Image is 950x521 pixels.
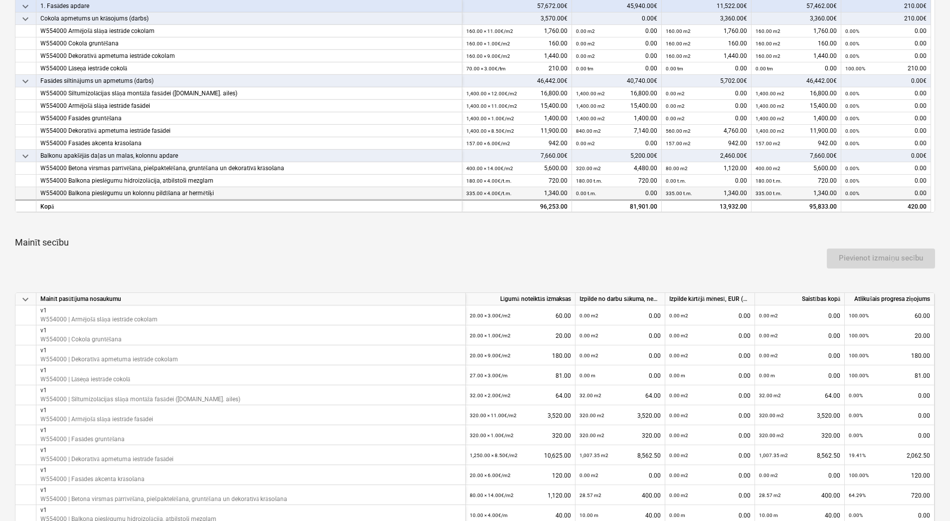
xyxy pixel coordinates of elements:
p: v1 [40,306,158,315]
small: 0.00 t.m. [666,178,686,184]
small: 0.00% [849,413,863,418]
div: 3,360.00€ [752,12,841,25]
div: 64.00 [470,385,571,406]
div: W554000 Dekoratīvā apmetuma iestrāde cokolam [40,50,458,62]
div: 0.00 [576,37,657,50]
small: 0.00% [845,166,859,171]
div: 0.00 [666,62,747,75]
div: 160.00 [756,37,837,50]
small: 0.00 m2 [759,353,778,358]
div: 3,520.00 [579,405,661,426]
div: 3,520.00 [470,405,571,426]
div: 320.00 [470,425,571,446]
div: 0.00 [845,25,927,37]
small: 0.00 m2 [759,473,778,478]
div: 160.00 [466,37,568,50]
div: 0.00 [666,175,747,187]
small: 19.41% [849,453,866,458]
small: 0.00 m2 [669,453,688,458]
div: 720.00 [576,175,657,187]
div: 60.00 [470,305,571,326]
div: 942.00 [666,137,747,150]
small: 157.00 m2 [666,141,691,146]
div: 0.00 [845,50,927,62]
small: 100.00% [849,333,869,338]
div: 210.00 [845,62,927,75]
small: 157.00 m2 [756,141,780,146]
p: v1 [40,506,216,515]
div: W554000 Armējošā slāņa iestrāde fasādei [40,100,458,112]
p: v1 [40,366,130,375]
div: 0.00 [669,305,751,326]
div: 20.00 [849,325,930,346]
div: 0.00 [576,62,657,75]
small: 400.00 m2 [756,166,780,171]
small: 1,400.00 m2 [576,91,605,96]
small: 0.00% [845,103,859,109]
small: 320.00 m2 [759,413,784,418]
div: 420.00 [845,201,927,213]
div: 2,062.50 [849,445,930,466]
small: 32.00 × 2.00€ / m2 [470,393,511,398]
small: 0.00% [845,141,859,146]
small: 0.00% [845,128,859,134]
div: 16,800.00 [466,87,568,100]
small: 0.00 m [669,373,685,378]
div: 0.00 [579,345,661,366]
small: 320.00 m2 [579,433,604,438]
small: 160.00 m2 [756,28,780,34]
small: 1,400.00 m2 [576,116,605,121]
small: 0.00 m2 [669,313,688,318]
small: 80.00 × 14.00€ / m2 [470,493,514,498]
small: 1,400.00 × 1.00€ / m2 [466,116,514,121]
small: 0.00 m2 [576,28,595,34]
div: 10,625.00 [470,445,571,466]
small: 0.00% [845,178,859,184]
small: 100.00% [849,373,869,378]
div: 13,932.00 [666,201,747,213]
small: 1,250.00 × 8.50€ / m2 [470,453,518,458]
div: 1,400.00 [466,112,568,125]
p: W554000 | Betona virsmas pārrīvēšāna, piešpaktelēšana, gruntēšana un dekoratīvā krāsošana [40,495,287,503]
small: 100.00% [845,66,865,71]
div: 2,460.00€ [662,150,752,162]
div: 1,120.00 [666,162,747,175]
div: 8,562.50 [759,445,840,466]
div: 120.00 [470,465,571,486]
div: 4,760.00 [666,125,747,137]
small: 0.00 tm [666,66,683,71]
small: 10.00 m [759,513,778,518]
div: 81.00 [470,365,571,386]
div: 0.00 [669,365,751,386]
p: W554000 | Armējošā slāņa iestrāde cokolam [40,315,158,323]
div: 0.00 [576,25,657,37]
small: 160.00 × 9.00€ / m2 [466,53,510,59]
iframe: Chat Widget [900,473,950,521]
small: 0.00 m2 [759,313,778,318]
div: 46,442.00€ [752,75,841,87]
small: 0.00 m2 [669,393,688,398]
small: 320.00 × 11.00€ / m2 [470,413,517,418]
div: 720.00 [466,175,568,187]
small: 840.00 m2 [576,128,601,134]
div: 180.00 [849,345,930,366]
div: 4,480.00 [576,162,657,175]
div: 0.00€ [841,75,931,87]
div: W554000 Lāseņa iestrāde cokolā [40,62,458,75]
div: 1,120.00 [470,485,571,506]
small: 10.00 × 4.00€ / m [470,513,508,518]
div: Balkonu apakšējās daļas un malas, kolonnu apdare [40,150,458,162]
small: 0.00 m2 [579,353,598,358]
div: 120.00 [849,465,930,486]
div: Mainīt pasūtījuma nosaukumu [36,293,466,305]
small: 1,400.00 × 8.50€ / m2 [466,128,514,134]
small: 0.00 t.m. [576,191,596,196]
small: 0.00% [845,53,859,59]
small: 0.00% [845,191,859,196]
div: 0.00 [759,305,840,326]
small: 0.00 m2 [666,116,685,121]
div: Saistības kopā [755,293,845,305]
div: 0.00 [666,100,747,112]
small: 0.00% [845,91,859,96]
